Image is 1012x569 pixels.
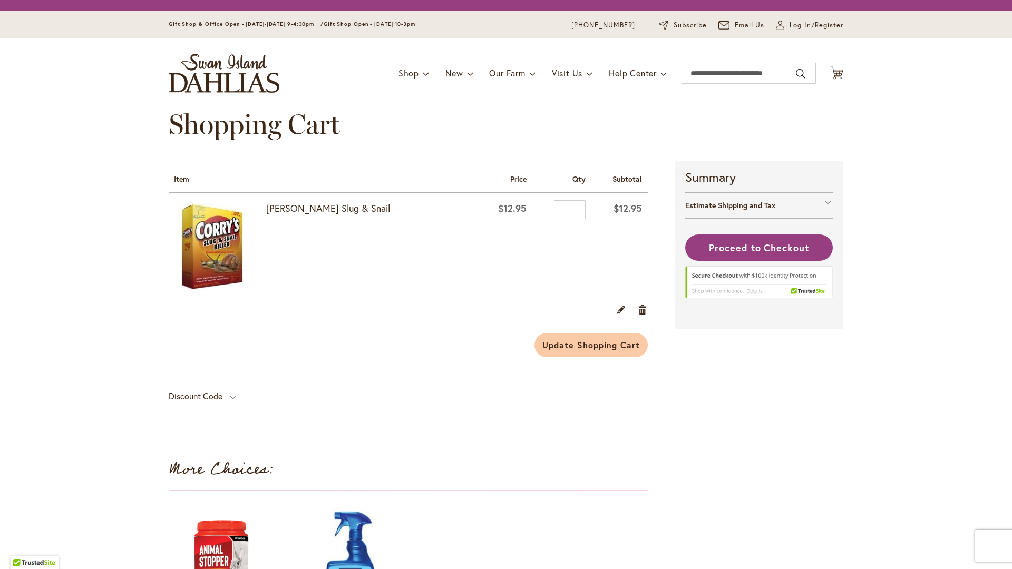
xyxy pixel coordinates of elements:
[510,174,527,184] span: Price
[685,168,833,186] strong: Summary
[718,20,765,31] a: Email Us
[612,174,642,184] span: Subtotal
[445,67,463,79] span: New
[552,67,582,79] span: Visit Us
[685,234,833,261] button: Proceed to Checkout
[614,202,642,214] span: $12.95
[776,20,843,31] a: Log In/Register
[169,21,324,27] span: Gift Shop & Office Open - [DATE]-[DATE] 9-4:30pm /
[169,456,274,482] strong: More Choices:
[266,202,390,214] a: [PERSON_NAME] Slug & Snail
[572,174,586,184] span: Qty
[169,203,256,290] img: Corry's Slug & Snail
[324,21,415,27] span: Gift Shop Open - [DATE] 10-3pm
[796,65,805,82] button: Search
[685,266,833,303] div: TrustedSite Certified
[398,67,419,79] span: Shop
[659,20,707,31] a: Subscribe
[169,107,340,141] span: Shopping Cart
[790,20,843,31] span: Log In/Register
[609,67,657,79] span: Help Center
[8,532,37,561] iframe: Launch Accessibility Center
[169,54,279,93] a: store logo
[542,339,639,350] span: Update Shopping Cart
[674,20,707,31] span: Subscribe
[534,333,647,357] button: Update Shopping Cart
[489,67,525,79] span: Our Farm
[709,241,809,254] span: Proceed to Checkout
[174,174,189,184] span: Item
[498,202,527,214] span: $12.95
[685,200,775,210] strong: Estimate Shipping and Tax
[735,20,765,31] span: Email Us
[571,20,635,31] a: [PHONE_NUMBER]
[169,203,266,293] a: Corry's Slug & Snail
[169,390,222,401] strong: Discount Code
